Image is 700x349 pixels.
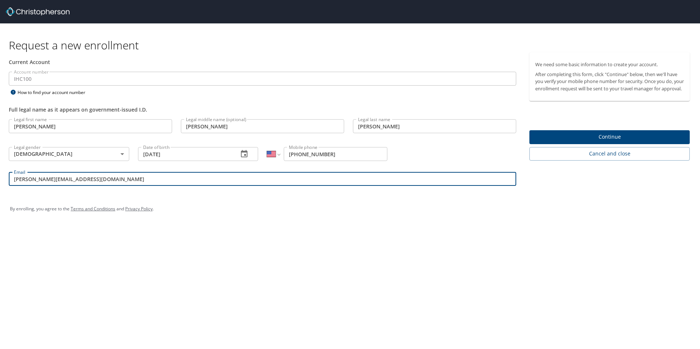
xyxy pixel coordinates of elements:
[71,206,115,212] a: Terms and Conditions
[138,147,233,161] input: MM/DD/YYYY
[535,61,684,68] p: We need some basic information to create your account.
[529,147,690,161] button: Cancel and close
[9,147,129,161] div: [DEMOGRAPHIC_DATA]
[535,71,684,92] p: After completing this form, click "Continue" below, then we'll have you verify your mobile phone ...
[535,149,684,158] span: Cancel and close
[9,88,100,97] div: How to find your account number
[535,132,684,142] span: Continue
[10,200,690,218] div: By enrolling, you agree to the and .
[6,7,70,16] img: cbt logo
[284,147,387,161] input: Enter phone number
[9,38,696,52] h1: Request a new enrollment
[125,206,153,212] a: Privacy Policy
[9,106,516,113] div: Full legal name as it appears on government-issued I.D.
[9,58,516,66] div: Current Account
[529,130,690,145] button: Continue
